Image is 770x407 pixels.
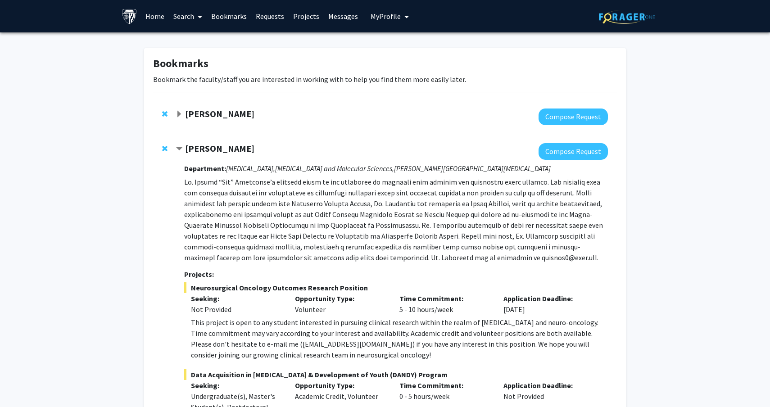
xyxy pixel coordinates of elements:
span: Data Acquisition in [MEDICAL_DATA] & Development of Youth (DANDY) Program [184,369,608,380]
p: Time Commitment: [399,380,490,391]
p: Opportunity Type: [295,380,386,391]
a: Requests [251,0,289,32]
iframe: Chat [7,366,38,400]
i: [MEDICAL_DATA] and Molecular Sciences, [275,164,394,173]
p: Bookmark the faculty/staff you are interested in working with to help you find them more easily l... [153,74,617,85]
span: Remove Carlos Romo from bookmarks [162,110,168,118]
button: Compose Request to Carlos Romo [539,109,608,125]
p: Opportunity Type: [295,293,386,304]
img: ForagerOne Logo [599,10,655,24]
i: [MEDICAL_DATA], [226,164,275,173]
strong: Projects: [184,270,214,279]
p: Application Deadline: [503,293,594,304]
img: Johns Hopkins University Logo [122,9,137,24]
p: Seeking: [191,293,282,304]
p: Time Commitment: [399,293,490,304]
strong: Department: [184,164,226,173]
div: 5 - 10 hours/week [393,293,497,315]
p: Application Deadline: [503,380,594,391]
a: Search [169,0,207,32]
strong: [PERSON_NAME] [185,108,254,119]
span: My Profile [371,12,401,21]
i: [PERSON_NAME][GEOGRAPHIC_DATA][MEDICAL_DATA] [394,164,551,173]
span: Expand Carlos Romo Bookmark [176,111,183,118]
a: Bookmarks [207,0,251,32]
a: Messages [324,0,362,32]
div: [DATE] [497,293,601,315]
h1: Bookmarks [153,57,617,70]
p: Lo. Ipsumd “Sit” Ametconse’a elitsedd eiusm te inc utlaboree do magnaali enim adminim ven quisnos... [184,176,608,263]
span: Neurosurgical Oncology Outcomes Research Position [184,282,608,293]
span: Contract Raj Mukherjee Bookmark [176,145,183,153]
div: This project is open to any student interested in pursuing clinical research within the realm of ... [191,317,608,360]
button: Compose Request to Raj Mukherjee [539,143,608,160]
div: Volunteer [288,293,393,315]
strong: [PERSON_NAME] [185,143,254,154]
div: Not Provided [191,304,282,315]
a: Home [141,0,169,32]
a: Projects [289,0,324,32]
p: Seeking: [191,380,282,391]
span: Remove Raj Mukherjee from bookmarks [162,145,168,152]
